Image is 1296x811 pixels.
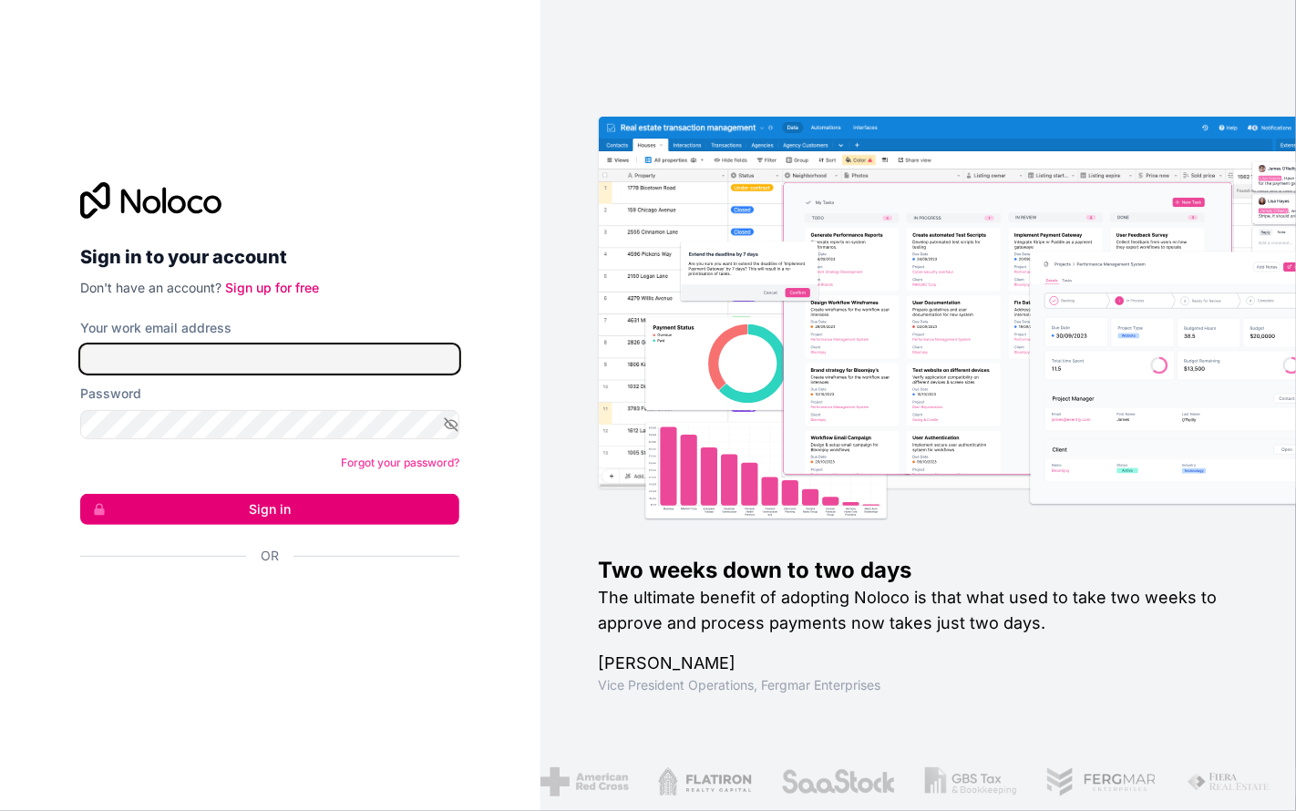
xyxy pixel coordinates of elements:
span: Or [261,547,279,565]
h2: The ultimate benefit of adopting Noloco is that what used to take two weeks to approve and proces... [599,585,1238,636]
img: /assets/gbstax-C-GtDUiK.png [923,767,1016,796]
img: /assets/flatiron-C8eUkumj.png [656,767,751,796]
a: Forgot your password? [341,456,459,469]
button: Sign in [80,494,459,525]
input: Email address [80,344,459,374]
span: Don't have an account? [80,280,221,295]
input: Password [80,410,459,439]
h1: Two weeks down to two days [599,556,1238,585]
h1: [PERSON_NAME] [599,651,1238,676]
img: /assets/american-red-cross-BAupjrZR.png [539,767,627,796]
label: Password [80,385,141,403]
img: /assets/saastock-C6Zbiodz.png [780,767,895,796]
img: /assets/fergmar-CudnrXN5.png [1045,767,1157,796]
h1: Vice President Operations , Fergmar Enterprises [599,676,1238,694]
h2: Sign in to your account [80,241,459,273]
label: Your work email address [80,319,231,337]
img: /assets/fiera-fwj2N5v4.png [1186,767,1271,796]
a: Sign up for free [225,280,319,295]
iframe: Przycisk Zaloguj się przez Google [71,585,454,625]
